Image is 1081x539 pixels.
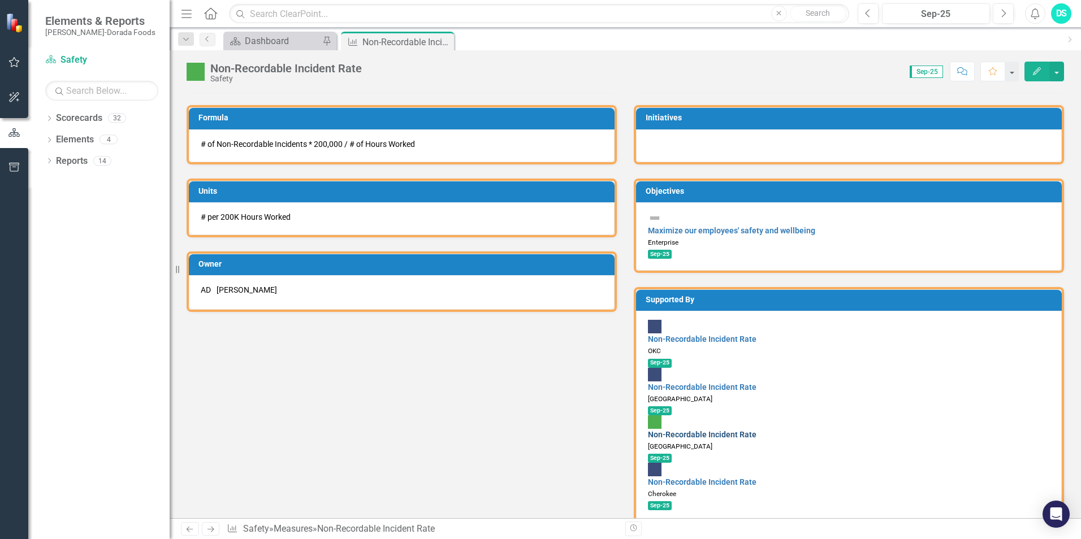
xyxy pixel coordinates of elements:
[790,6,846,21] button: Search
[317,523,435,534] div: Non-Recordable Incident Rate
[45,14,155,28] span: Elements & Reports
[648,382,756,392] a: Non-Recordable Incident Rate
[648,442,712,450] small: [GEOGRAPHIC_DATA]
[1043,501,1070,528] div: Open Intercom Messenger
[100,135,118,145] div: 4
[201,140,415,149] span: # of Non-Recordable Incidents * 200,000 / # of Hours Worked
[648,250,672,259] span: Sep-25
[243,523,269,534] a: Safety
[227,523,617,536] div: » »
[648,359,672,368] span: Sep-25
[56,112,102,125] a: Scorecards
[226,34,319,48] a: Dashboard
[648,334,756,344] a: Non-Recordable Incident Rate
[646,114,1056,122] h3: Initiatives
[648,211,661,225] img: Not Defined
[45,81,158,101] input: Search Below...
[648,368,661,381] img: No Information
[245,34,319,48] div: Dashboard
[648,415,661,429] img: Above Target
[217,284,277,295] div: [PERSON_NAME]
[45,54,158,67] a: Safety
[210,75,362,83] div: Safety
[56,155,88,168] a: Reports
[198,260,609,268] h3: Owner
[6,12,25,32] img: ClearPoint Strategy
[648,490,676,498] small: Cherokee
[198,114,609,122] h3: Formula
[187,63,205,81] img: Above Target
[362,35,451,49] div: Non-Recordable Incident Rate
[1051,3,1071,24] button: DS
[648,226,815,235] a: Maximize our employees' safety and wellbeing
[274,523,313,534] a: Measures
[648,454,672,463] span: Sep-25
[646,187,1056,195] h3: Objectives
[229,4,849,24] input: Search ClearPoint...
[201,284,211,295] div: AD
[648,395,712,403] small: [GEOGRAPHIC_DATA]
[45,28,155,37] small: [PERSON_NAME]-Dorada Foods
[210,62,362,75] div: Non-Recordable Incident Rate
[648,477,756,486] a: Non-Recordable Incident Rate
[882,3,990,24] button: Sep-25
[93,156,111,166] div: 14
[910,66,943,78] span: Sep-25
[198,187,609,195] h3: Units
[806,8,830,18] span: Search
[648,238,678,246] small: Enterprise
[648,347,661,355] small: OKC
[648,501,672,510] span: Sep-25
[108,114,126,123] div: 32
[648,463,661,476] img: No Information
[648,320,661,333] img: No Information
[886,7,986,21] div: Sep-25
[648,406,672,415] span: Sep-25
[56,133,94,146] a: Elements
[646,295,1056,304] h3: Supported By
[648,430,756,439] a: Non-Recordable Incident Rate
[201,212,291,221] span: # per 200K Hours Worked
